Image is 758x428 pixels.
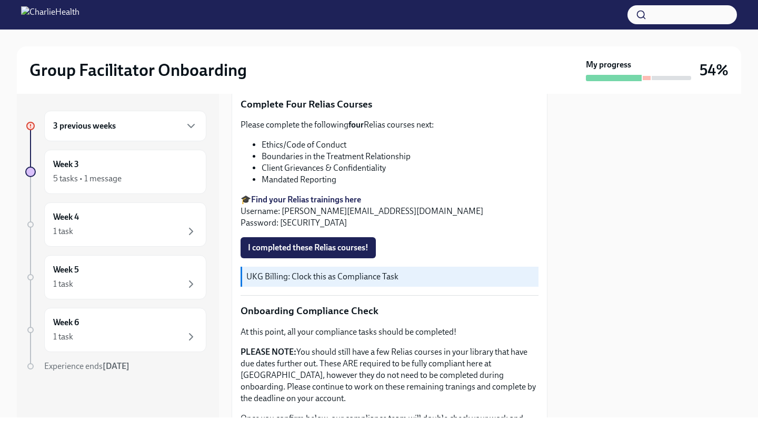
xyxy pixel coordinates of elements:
h6: Week 3 [53,159,79,170]
a: Week 61 task [25,308,206,352]
h2: Group Facilitator Onboarding [29,60,247,81]
div: 1 task [53,331,73,343]
p: UKG Billing: Clock this as Compliance Task [246,271,534,283]
span: Experience ends [44,361,129,371]
li: Mandated Reporting [262,174,538,186]
p: Please complete the following Relias courses next: [241,119,538,131]
h6: Week 5 [53,264,79,276]
h6: Week 4 [53,211,79,223]
h6: Week 6 [53,317,79,328]
p: Onboarding Compliance Check [241,304,538,318]
p: You should still have a few Relias courses in your library that have due dates further out. These... [241,346,538,404]
h3: 54% [700,61,729,80]
img: CharlieHealth [21,6,79,23]
li: Client Grievances & Confidentiality [262,162,538,174]
li: Ethics/Code of Conduct [262,139,538,151]
div: 1 task [53,278,73,290]
a: Week 51 task [25,255,206,299]
a: Week 41 task [25,202,206,247]
p: At this point, all your compliance tasks should be completed! [241,326,538,338]
a: Find your Relias trainings here [251,194,361,205]
strong: four [348,120,364,130]
div: 3 previous weeks [44,111,206,141]
span: I completed these Relias courses! [248,242,368,253]
button: I completed these Relias courses! [241,237,376,258]
p: Complete Four Relias Courses [241,98,538,111]
strong: [DATE] [103,361,129,371]
li: Boundaries in the Treatment Relationship [262,151,538,162]
div: 5 tasks • 1 message [53,173,122,184]
p: 🎓 Username: [PERSON_NAME][EMAIL_ADDRESS][DOMAIN_NAME] Password: [SECURITY_DATA] [241,194,538,229]
div: 1 task [53,226,73,237]
a: Week 35 tasks • 1 message [25,150,206,194]
strong: My progress [586,59,631,71]
h6: 3 previous weeks [53,120,116,132]
strong: PLEASE NOTE: [241,347,296,357]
